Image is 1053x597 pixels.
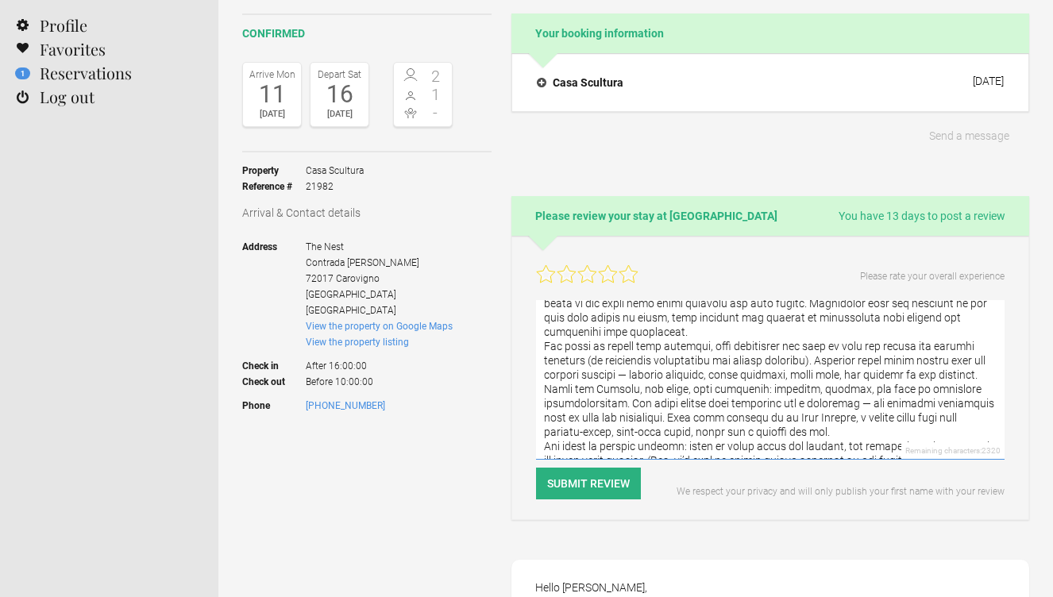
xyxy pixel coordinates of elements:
[15,67,30,79] flynt-notification-badge: 1
[242,350,306,374] strong: Check in
[536,468,641,499] button: Submit Review
[247,106,297,122] div: [DATE]
[839,208,1005,224] span: You have 13 days to post a review
[314,106,364,122] div: [DATE]
[306,305,396,316] span: [GEOGRAPHIC_DATA]
[306,273,334,284] span: 72017
[242,25,492,42] h2: confirmed
[537,75,623,91] h4: Casa Scultura
[423,87,449,102] span: 1
[306,241,344,252] span: The Nest
[306,350,453,374] span: After 16:00:00
[242,239,306,318] strong: Address
[247,83,297,106] div: 11
[247,67,297,83] div: Arrive Mon
[423,105,449,121] span: -
[511,13,1029,53] h2: Your booking information
[306,374,453,390] span: Before 10:00:00
[909,120,1029,152] button: Send a message
[306,179,364,195] span: 21982
[306,337,409,348] a: View the property listing
[306,289,396,300] span: [GEOGRAPHIC_DATA]
[423,68,449,84] span: 2
[336,273,380,284] span: Carovigno
[242,398,306,414] strong: Phone
[665,483,1005,499] p: We respect your privacy and will only publish your first name with your review
[306,257,419,268] span: Contrada [PERSON_NAME]
[306,400,385,411] a: [PHONE_NUMBER]
[242,163,306,179] strong: Property
[314,83,364,106] div: 16
[860,268,1005,284] p: Please rate your overall experience
[511,196,1029,236] h2: Please review your stay at [GEOGRAPHIC_DATA]
[242,179,306,195] strong: Reference #
[973,75,1004,87] div: [DATE]
[314,67,364,83] div: Depart Sat
[242,205,492,221] h3: Arrival & Contact details
[524,66,1016,99] button: Casa Scultura [DATE]
[242,374,306,390] strong: Check out
[306,163,364,179] span: Casa Scultura
[306,321,453,332] a: View the property on Google Maps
